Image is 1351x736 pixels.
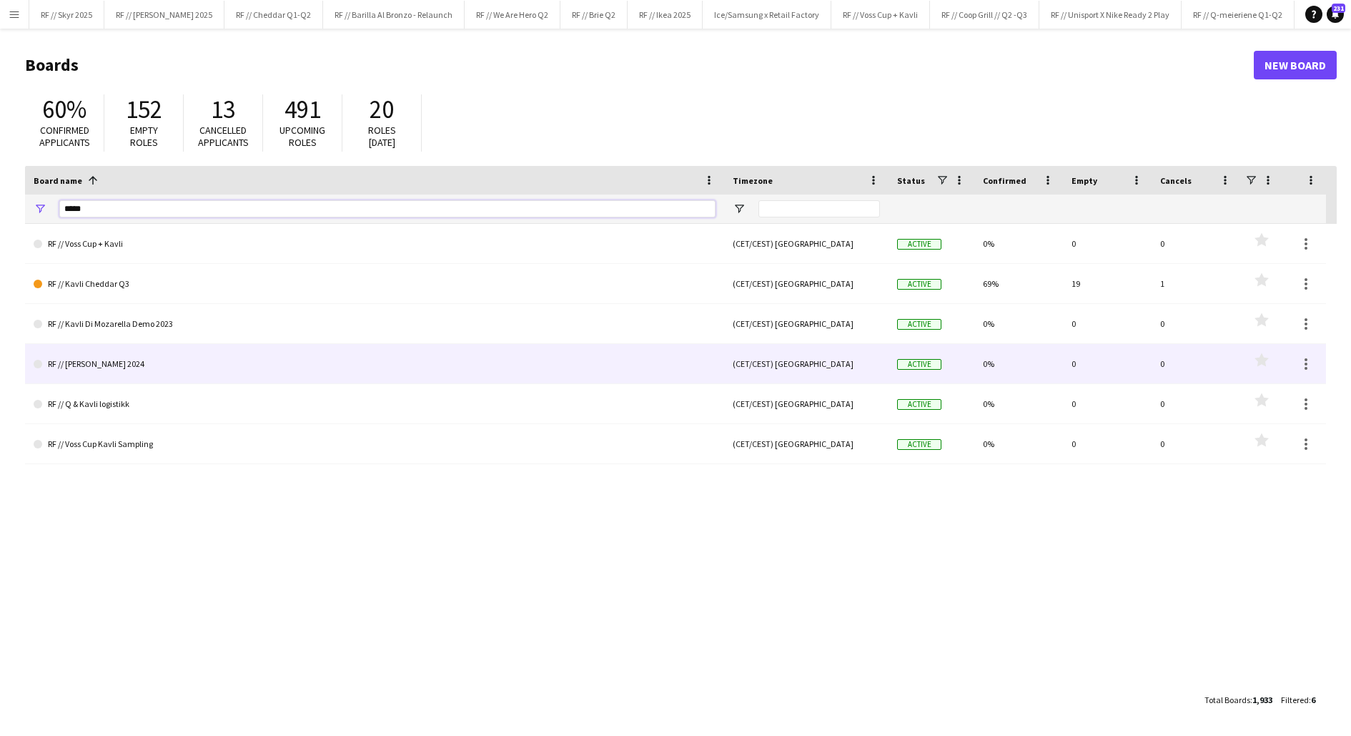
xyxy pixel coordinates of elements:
[724,264,889,303] div: (CET/CEST) [GEOGRAPHIC_DATA]
[703,1,831,29] button: Ice/Samsung x Retail Factory
[279,124,325,149] span: Upcoming roles
[974,424,1063,463] div: 0%
[1204,695,1250,705] span: Total Boards
[1063,304,1152,343] div: 0
[1063,384,1152,423] div: 0
[130,124,158,149] span: Empty roles
[724,424,889,463] div: (CET/CEST) [GEOGRAPHIC_DATA]
[1063,264,1152,303] div: 19
[724,224,889,263] div: (CET/CEST) [GEOGRAPHIC_DATA]
[284,94,321,125] span: 491
[370,94,394,125] span: 20
[34,424,716,464] a: RF // Voss Cup Kavli Sampling
[974,344,1063,383] div: 0%
[1152,424,1240,463] div: 0
[1063,424,1152,463] div: 0
[34,224,716,264] a: RF // Voss Cup + Kavli
[465,1,560,29] button: RF // We Are Hero Q2
[1311,695,1315,705] span: 6
[724,344,889,383] div: (CET/CEST) [GEOGRAPHIC_DATA]
[34,384,716,424] a: RF // Q & Kavli logistikk
[1152,304,1240,343] div: 0
[368,124,396,149] span: Roles [DATE]
[34,202,46,215] button: Open Filter Menu
[104,1,224,29] button: RF // [PERSON_NAME] 2025
[733,175,773,186] span: Timezone
[733,202,746,215] button: Open Filter Menu
[758,200,880,217] input: Timezone Filter Input
[897,175,925,186] span: Status
[974,264,1063,303] div: 69%
[1254,51,1337,79] a: New Board
[224,1,323,29] button: RF // Cheddar Q1-Q2
[39,124,90,149] span: Confirmed applicants
[1332,4,1345,13] span: 231
[897,239,941,250] span: Active
[34,175,82,186] span: Board name
[1152,224,1240,263] div: 0
[974,384,1063,423] div: 0%
[25,54,1254,76] h1: Boards
[1063,344,1152,383] div: 0
[897,319,941,330] span: Active
[126,94,162,125] span: 152
[983,175,1026,186] span: Confirmed
[831,1,930,29] button: RF // Voss Cup + Kavli
[897,439,941,450] span: Active
[974,224,1063,263] div: 0%
[1252,695,1272,705] span: 1,933
[1152,344,1240,383] div: 0
[628,1,703,29] button: RF // Ikea 2025
[34,304,716,344] a: RF // Kavli Di Mozarella Demo 2023
[1182,1,1295,29] button: RF // Q-meieriene Q1-Q2
[1204,686,1272,714] div: :
[1039,1,1182,29] button: RF // Unisport X Nike Ready 2 Play
[34,344,716,384] a: RF // [PERSON_NAME] 2024
[974,304,1063,343] div: 0%
[560,1,628,29] button: RF // Brie Q2
[897,359,941,370] span: Active
[34,264,716,304] a: RF // Kavli Cheddar Q3
[1152,384,1240,423] div: 0
[1327,6,1344,23] a: 231
[1281,686,1315,714] div: :
[897,279,941,290] span: Active
[930,1,1039,29] button: RF // Coop Grill // Q2 -Q3
[198,124,249,149] span: Cancelled applicants
[1152,264,1240,303] div: 1
[724,384,889,423] div: (CET/CEST) [GEOGRAPHIC_DATA]
[1063,224,1152,263] div: 0
[897,399,941,410] span: Active
[1160,175,1192,186] span: Cancels
[1072,175,1097,186] span: Empty
[1281,695,1309,705] span: Filtered
[724,304,889,343] div: (CET/CEST) [GEOGRAPHIC_DATA]
[211,94,235,125] span: 13
[323,1,465,29] button: RF // Barilla Al Bronzo - Relaunch
[29,1,104,29] button: RF // Skyr 2025
[59,200,716,217] input: Board name Filter Input
[42,94,86,125] span: 60%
